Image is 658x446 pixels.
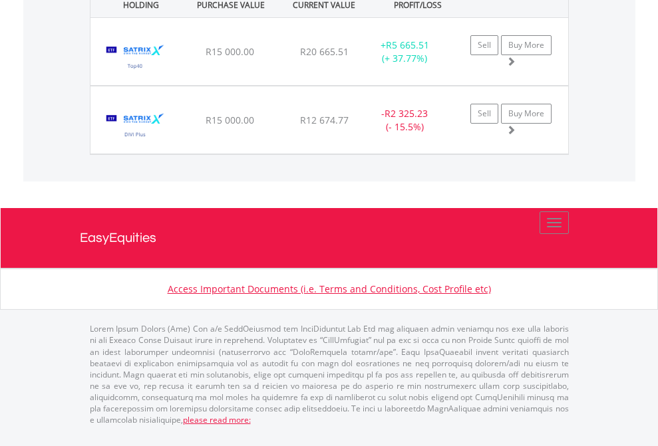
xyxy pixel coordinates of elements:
span: R15 000.00 [206,45,254,58]
span: R5 665.51 [386,39,429,51]
a: Access Important Documents (i.e. Terms and Conditions, Cost Profile etc) [168,282,491,295]
a: Buy More [501,104,552,124]
p: Lorem Ipsum Dolors (Ame) Con a/e SeddOeiusmod tem InciDiduntut Lab Etd mag aliquaen admin veniamq... [90,323,569,425]
img: TFSA.STXDIV.png [97,103,174,150]
img: TFSA.STX40.png [97,35,174,82]
div: + (+ 37.77%) [363,39,446,65]
span: R20 665.51 [300,45,349,58]
a: please read more: [183,414,251,425]
span: R15 000.00 [206,114,254,126]
a: Buy More [501,35,552,55]
a: Sell [470,35,498,55]
span: R2 325.23 [385,107,428,120]
div: - (- 15.5%) [363,107,446,134]
a: Sell [470,104,498,124]
a: EasyEquities [80,208,579,268]
span: R12 674.77 [300,114,349,126]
